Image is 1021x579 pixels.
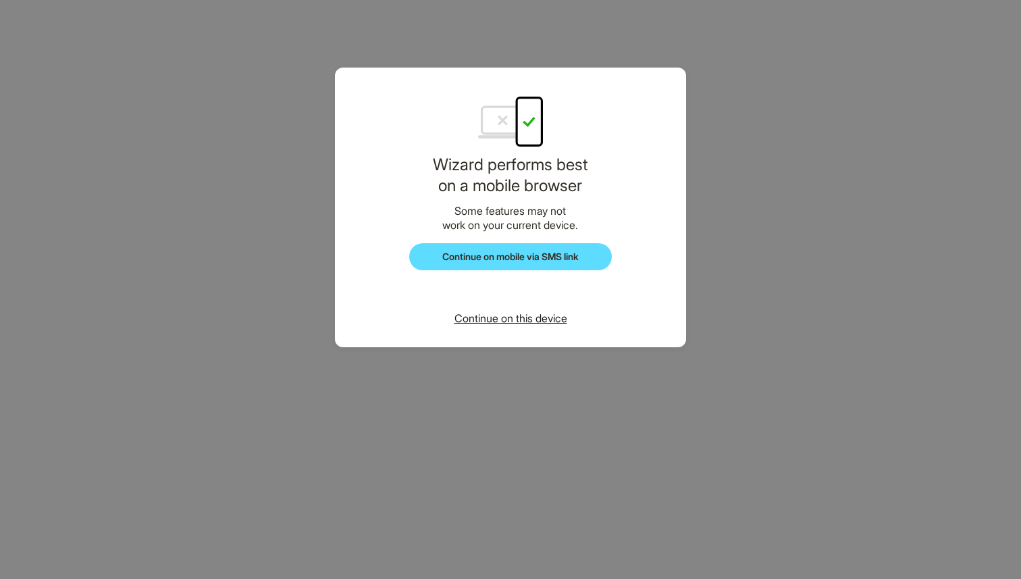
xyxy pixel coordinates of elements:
[388,154,634,196] h1: Wizard performs best on a mobile browser
[409,243,612,270] button: Continue on mobile via SMS link
[388,204,634,232] div: Some features may not work on your current device.
[442,251,579,263] span: Continue on mobile via SMS link
[454,311,567,325] span: Continue on this device
[444,311,578,326] button: Continue on this device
